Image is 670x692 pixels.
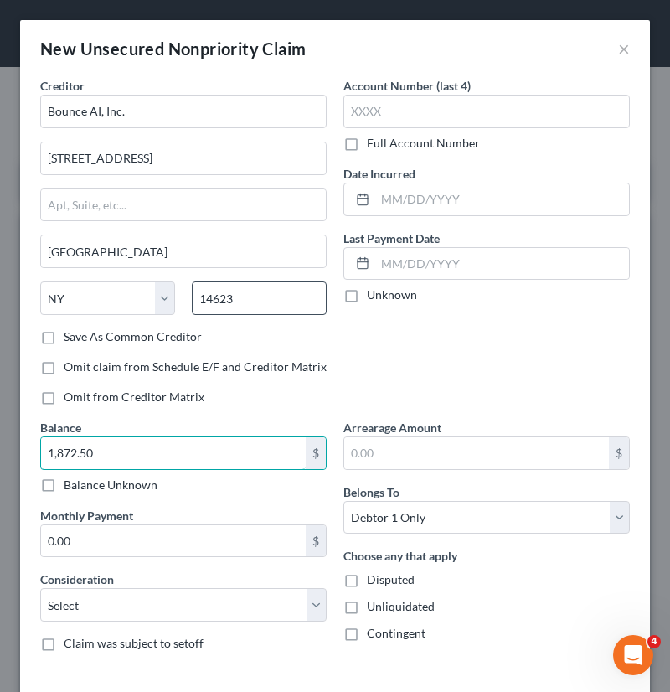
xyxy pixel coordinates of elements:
[41,142,326,174] input: Enter address...
[343,547,457,565] label: Choose any that apply
[41,437,306,469] input: 0.00
[64,328,202,345] label: Save As Common Creditor
[367,287,417,303] label: Unknown
[367,599,435,613] span: Unliquidated
[343,165,415,183] label: Date Incurred
[40,419,81,436] label: Balance
[367,135,480,152] label: Full Account Number
[41,189,326,221] input: Apt, Suite, etc...
[613,635,653,675] iframe: Intercom live chat
[375,248,629,280] input: MM/DD/YYYY
[343,230,440,247] label: Last Payment Date
[367,572,415,586] span: Disputed
[375,183,629,215] input: MM/DD/YYYY
[609,437,629,469] div: $
[40,95,327,128] input: Search creditor by name...
[40,571,114,588] label: Consideration
[343,485,399,499] span: Belongs To
[64,390,204,404] span: Omit from Creditor Matrix
[64,636,204,650] span: Claim was subject to setoff
[40,79,85,93] span: Creditor
[343,77,471,95] label: Account Number (last 4)
[40,507,133,524] label: Monthly Payment
[40,37,306,60] div: New Unsecured Nonpriority Claim
[343,419,441,436] label: Arrearage Amount
[343,95,630,128] input: XXXX
[41,525,306,557] input: 0.00
[64,359,327,374] span: Omit claim from Schedule E/F and Creditor Matrix
[64,477,157,493] label: Balance Unknown
[306,437,326,469] div: $
[306,525,326,557] div: $
[367,626,425,640] span: Contingent
[192,281,327,315] input: Enter zip...
[618,39,630,59] button: ×
[41,235,326,267] input: Enter city...
[647,635,661,648] span: 4
[344,437,609,469] input: 0.00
